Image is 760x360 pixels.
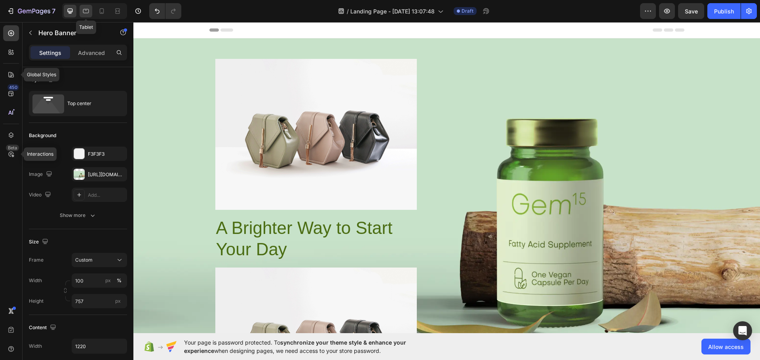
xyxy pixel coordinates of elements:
[3,3,59,19] button: 7
[103,276,113,285] button: %
[708,343,744,351] span: Allow access
[67,94,116,113] div: Top center
[39,49,61,57] p: Settings
[115,298,121,304] span: px
[114,276,124,285] button: px
[52,6,55,16] p: 7
[685,8,698,15] span: Save
[105,277,111,284] div: px
[29,169,54,180] div: Image
[149,3,181,19] div: Undo/Redo
[72,294,127,308] input: px
[29,75,55,85] div: Layout
[117,277,122,284] div: %
[350,7,435,15] span: Landing Page - [DATE] 13:07:48
[29,277,42,284] label: Width
[29,322,58,333] div: Content
[347,7,349,15] span: /
[701,339,750,354] button: Allow access
[133,22,760,333] iframe: Design area
[29,343,42,350] div: Width
[29,298,44,305] label: Height
[714,7,734,15] div: Publish
[29,256,44,264] label: Frame
[6,145,19,151] div: Beta
[60,211,97,219] div: Show more
[707,3,741,19] button: Publish
[72,253,127,267] button: Custom
[75,256,93,264] span: Custom
[678,3,704,19] button: Save
[184,339,406,354] span: synchronize your theme style & enhance your experience
[88,171,125,178] div: [URL][DOMAIN_NAME]
[78,49,105,57] p: Advanced
[29,237,50,247] div: Size
[29,190,53,200] div: Video
[88,192,125,199] div: Add...
[184,338,437,355] span: Your page is password protected. To when designing pages, we need access to your store password.
[29,208,127,222] button: Show more
[72,339,127,353] input: Auto
[29,132,56,139] div: Background
[88,151,125,158] div: F3F3F3
[29,149,52,159] div: Color
[733,321,752,340] div: Open Intercom Messenger
[72,273,127,288] input: px%
[462,8,473,15] span: Draft
[38,28,106,38] p: Hero Banner
[8,84,19,90] div: 450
